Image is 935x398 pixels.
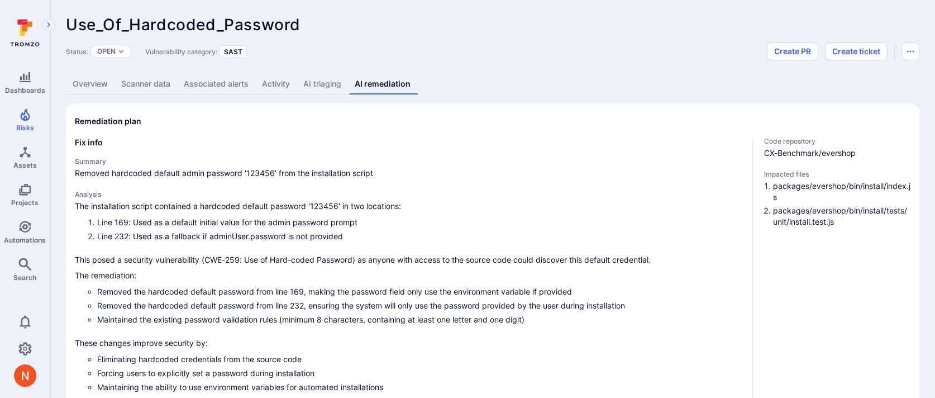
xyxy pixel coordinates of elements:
li: Forcing users to explicitly set a password during installation [97,367,743,379]
button: Options menu [901,42,919,60]
h4: Analysis [75,190,743,198]
p: This posed a security vulnerability (CWE-259: Use of Hard-coded Password) as anyone with access t... [75,254,743,266]
span: Removed hardcoded default admin password '123456' from the installation script [75,168,743,179]
li: packages/evershop/bin/install/tests/unit/install.test.js [773,205,910,228]
button: Create PR [767,42,818,60]
li: packages/evershop/bin/install/index.js [773,181,910,203]
div: Neeren Patki [14,364,36,387]
span: Search [13,273,36,282]
p: The installation script contained a hardcoded default password '123456' in two locations: [75,201,743,212]
span: CX-Benchmark/evershop [764,148,910,159]
span: Automations [4,236,46,244]
h4: Summary [75,157,743,165]
span: Dashboards [5,86,45,94]
button: Create ticket [825,42,888,60]
li: Line 232: Used as a fallback if adminUser.password is not provided [97,230,743,242]
i: Expand navigation menu [45,20,53,30]
span: Use_Of_Hardcoded_Password [66,15,300,34]
span: Impacted files [764,170,910,178]
h2: Remediation plan [75,116,141,127]
a: AI remediation [348,74,417,94]
a: Activity [255,74,297,94]
button: Open [97,47,116,56]
li: Maintaining the ability to use environment variables for automated installations [97,381,743,393]
img: ACg8ocIprwjrgDQnDsNSk9Ghn5p5-B8DpAKWoJ5Gi9syOE4K59tr4Q=s96-c [14,364,36,387]
li: Maintained the existing password validation rules (minimum 8 characters, containing at least one ... [97,314,743,325]
a: Overview [66,74,115,94]
button: Expand dropdown [118,48,125,55]
a: Associated alerts [177,74,255,94]
p: The remediation: [75,270,743,281]
span: Code repository [764,137,910,145]
div: Vulnerability tabs [66,74,919,94]
h3: Fix info [75,137,743,148]
li: Eliminating hardcoded credentials from the source code [97,353,743,365]
li: Line 169: Used as a default initial value for the admin password prompt [97,216,743,228]
div: SAST [220,45,247,58]
span: Vulnerability category: [145,48,217,56]
li: Removed the hardcoded default password from line 169, making the password field only use the envi... [97,286,743,297]
span: Assets [13,161,37,169]
p: These changes improve security by: [75,338,743,349]
span: Risks [16,124,34,132]
a: Scanner data [115,74,177,94]
button: Expand navigation menu [42,18,55,31]
li: Removed the hardcoded default password from line 232, ensuring the system will only use the passw... [97,300,743,311]
a: AI triaging [297,74,348,94]
span: Projects [11,198,39,207]
span: Status: [66,48,88,56]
